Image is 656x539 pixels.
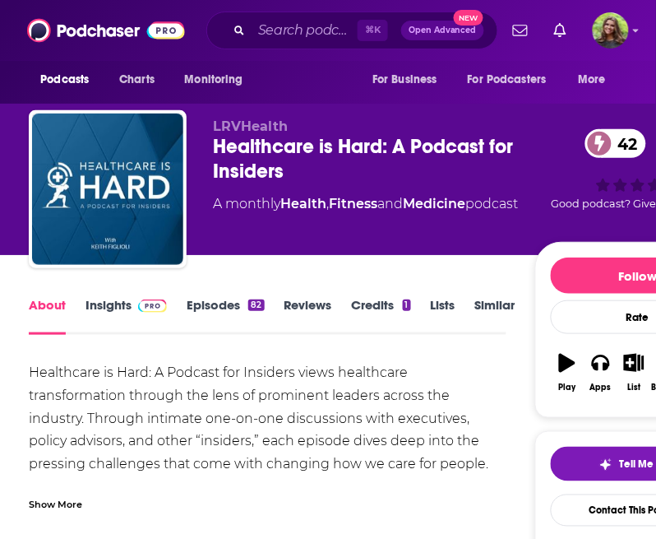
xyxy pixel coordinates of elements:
[602,129,646,158] span: 42
[119,68,155,91] span: Charts
[585,129,646,158] a: 42
[547,16,573,44] a: Show notifications dropdown
[32,114,183,265] img: Healthcare is Hard: A Podcast for Insiders
[280,196,326,211] a: Health
[431,297,455,335] a: Lists
[40,68,89,91] span: Podcasts
[584,343,618,402] button: Apps
[329,196,377,211] a: Fitness
[173,64,264,95] button: open menu
[29,297,66,335] a: About
[109,64,164,95] a: Charts
[361,64,458,95] button: open menu
[187,297,264,335] a: Episodes82
[377,196,403,211] span: and
[248,300,264,311] div: 82
[599,458,612,472] img: tell me why sparkle
[617,343,651,402] button: List
[590,383,612,393] div: Apps
[85,297,167,335] a: InsightsPodchaser Pro
[457,64,571,95] button: open menu
[401,21,484,40] button: Open AdvancedNew
[579,68,607,91] span: More
[326,196,329,211] span: ,
[567,64,627,95] button: open menu
[138,300,167,313] img: Podchaser Pro
[593,12,629,49] img: User Profile
[372,68,437,91] span: For Business
[252,17,358,44] input: Search podcasts, credits, & more...
[27,15,185,46] img: Podchaser - Follow, Share and Rate Podcasts
[506,16,534,44] a: Show notifications dropdown
[184,68,243,91] span: Monitoring
[468,68,547,91] span: For Podcasters
[403,300,411,311] div: 1
[454,10,483,26] span: New
[475,297,515,335] a: Similar
[352,297,411,335] a: Credits1
[593,12,629,49] button: Show profile menu
[403,196,465,211] a: Medicine
[29,64,110,95] button: open menu
[559,383,576,393] div: Play
[628,383,641,393] div: List
[358,20,388,41] span: ⌘ K
[213,194,518,214] div: A monthly podcast
[284,297,332,335] a: Reviews
[593,12,629,49] span: Logged in as reagan34226
[551,343,584,402] button: Play
[206,12,498,49] div: Search podcasts, credits, & more...
[409,26,477,35] span: Open Advanced
[213,118,288,134] span: LRVHealth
